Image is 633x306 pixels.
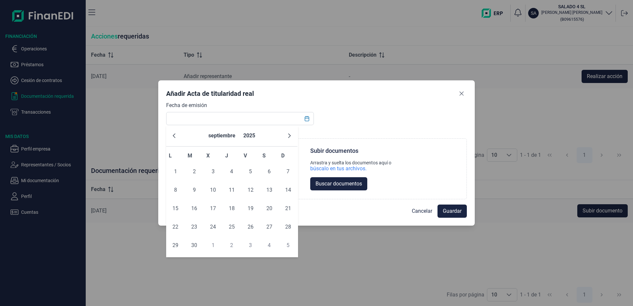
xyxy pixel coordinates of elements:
div: Añadir Acta de titularidad real [166,89,254,98]
span: 3 [206,165,220,178]
span: 19 [244,202,257,215]
span: 2 [225,239,238,252]
span: 14 [282,183,295,197]
td: 26/09/2025 [241,218,260,236]
div: búscalo en tus archivos. [310,165,367,172]
td: 14/09/2025 [279,181,297,199]
td: 10/09/2025 [204,181,223,199]
span: 5 [282,239,295,252]
span: 4 [263,239,276,252]
span: J [225,153,228,159]
span: 18 [225,202,238,215]
button: Buscar documentos [310,177,367,190]
td: 05/09/2025 [241,162,260,181]
span: 6 [263,165,276,178]
span: 7 [282,165,295,178]
td: 02/09/2025 [185,162,204,181]
span: 8 [169,183,182,197]
button: Previous Month [169,130,179,141]
span: 23 [188,220,201,234]
span: 2 [188,165,201,178]
td: 16/09/2025 [185,199,204,218]
td: 21/09/2025 [279,199,297,218]
td: 03/10/2025 [241,236,260,255]
td: 08/09/2025 [166,181,185,199]
span: 21 [282,202,295,215]
td: 12/09/2025 [241,181,260,199]
div: Choose Date [166,125,298,257]
td: 30/09/2025 [185,236,204,255]
span: 27 [263,220,276,234]
td: 02/10/2025 [223,236,241,255]
td: 04/09/2025 [223,162,241,181]
span: V [244,153,247,159]
td: 23/09/2025 [185,218,204,236]
span: 24 [206,220,220,234]
span: 15 [169,202,182,215]
span: S [262,153,266,159]
td: 07/09/2025 [279,162,297,181]
span: 11 [225,183,238,197]
span: 5 [244,165,257,178]
span: 29 [169,239,182,252]
span: 20 [263,202,276,215]
span: Cancelar [412,207,432,215]
div: Subir documentos [310,147,358,155]
td: 05/10/2025 [279,236,297,255]
span: D [281,153,285,159]
span: 17 [206,202,220,215]
div: búscalo en tus archivos. [310,165,391,172]
span: L [169,153,172,159]
td: 11/09/2025 [223,181,241,199]
label: Fecha de emisión [166,101,207,109]
span: Buscar documentos [316,180,362,188]
span: 26 [244,220,257,234]
button: Choose Date [301,113,313,125]
span: 4 [225,165,238,178]
td: 03/09/2025 [204,162,223,181]
span: 28 [282,220,295,234]
td: 29/09/2025 [166,236,185,255]
td: 13/09/2025 [260,181,279,199]
button: Choose Year [241,128,258,144]
div: Arrastra y suelta los documentos aquí o [310,160,391,165]
span: 25 [225,220,238,234]
span: 3 [244,239,257,252]
span: 1 [206,239,220,252]
button: Choose Month [206,128,238,144]
td: 22/09/2025 [166,218,185,236]
td: 01/10/2025 [204,236,223,255]
span: 1 [169,165,182,178]
td: 27/09/2025 [260,218,279,236]
td: 19/09/2025 [241,199,260,218]
td: 20/09/2025 [260,199,279,218]
td: 17/09/2025 [204,199,223,218]
td: 28/09/2025 [279,218,297,236]
td: 04/10/2025 [260,236,279,255]
span: 9 [188,183,201,197]
button: Cancelar [407,205,437,218]
td: 01/09/2025 [166,162,185,181]
button: Next Month [284,130,295,141]
td: 18/09/2025 [223,199,241,218]
span: X [206,153,210,159]
span: 12 [244,183,257,197]
td: 06/09/2025 [260,162,279,181]
td: 09/09/2025 [185,181,204,199]
span: 13 [263,183,276,197]
span: M [188,153,192,159]
span: Guardar [443,207,462,215]
span: 22 [169,220,182,234]
td: 24/09/2025 [204,218,223,236]
td: 25/09/2025 [223,218,241,236]
button: Close [456,88,467,99]
span: 30 [188,239,201,252]
span: 16 [188,202,201,215]
td: 15/09/2025 [166,199,185,218]
button: Guardar [437,205,467,218]
span: 10 [206,183,220,197]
